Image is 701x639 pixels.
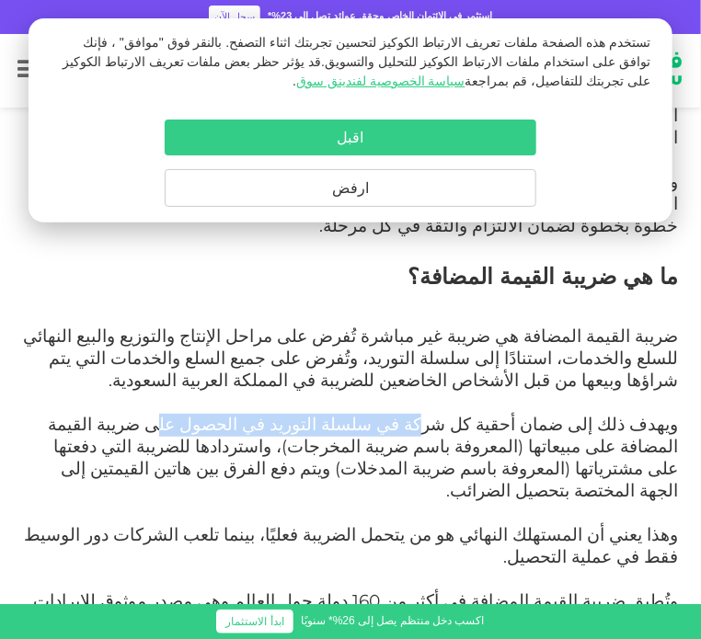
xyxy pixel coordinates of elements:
span: وسواء كنت تدير شركة مسجلة في ضريبة القيمة المضافة، أو تخطط لتوسيع نشاطك الاستثماري، أو ببساطة تسع... [50,171,678,236]
span: ويهدف ذلك إلى ضمان أحقية كل شركة في سلسلة التوريد في الحصول على ضريبة القيمة المضافة على مبيعاتها... [48,414,678,501]
span: للتفاصيل، قم بمراجعة . [293,75,582,88]
button: ارفض [165,169,536,207]
span: وهذا يعني أن المستهلك النهائي هو من يتحمل الضريبة فعليًا، بينما تلعب الشركات دور الوسيط فقط في عم... [24,524,678,567]
span: ما هي ضريبة القيمة المضافة؟ [408,263,678,290]
div: استثمر في الائتمان الخاص وحقق عوائد تصل إلى 23%* [268,9,492,25]
span: ضريبة القيمة المضافة هي ضريبة غير مباشرة تُفرض على مراحل الإنتاج والتوزيع والبيع النهائي للسلع وا... [23,325,678,391]
div: اكسب دخل منتظم يصل إلى 26%* سنويًا [301,613,485,630]
a: سياسة الخصوصية لفندينق سوق [296,75,465,88]
span: قد يؤثر حظر بعض ملفات تعريف الارتباط الكوكيز على تجربتك [63,56,650,88]
a: سجل الآن [209,6,260,29]
button: اقبل [165,120,536,155]
a: ابدأ الاستثمار [216,610,293,633]
p: تستخدم هذه الصفحة ملفات تعريف الارتباط الكوكيز لتحسين تجربتك اثناء التصفح. بالنقر فوق "موافق" ، ف... [51,34,650,92]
